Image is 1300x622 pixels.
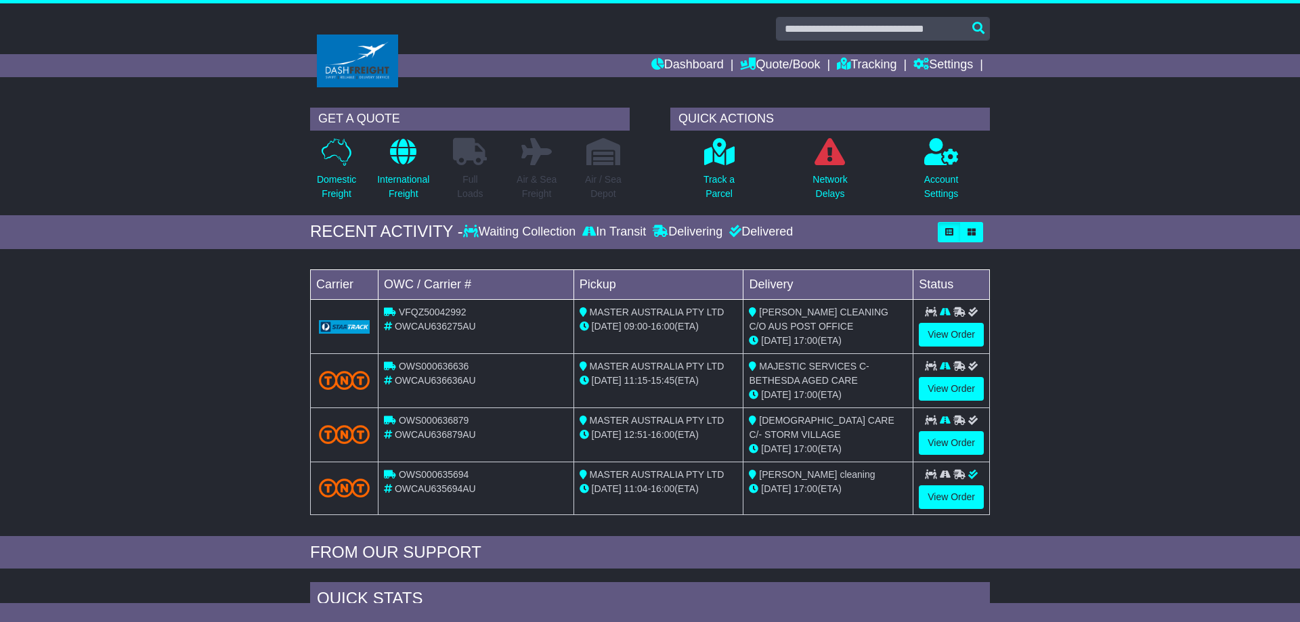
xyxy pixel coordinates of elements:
div: (ETA) [749,334,907,348]
div: In Transit [579,225,649,240]
span: OWS000636879 [399,415,469,426]
a: InternationalFreight [376,137,430,208]
p: Track a Parcel [703,173,735,201]
p: Full Loads [453,173,487,201]
div: (ETA) [749,482,907,496]
img: TNT_Domestic.png [319,371,370,389]
span: 17:00 [794,389,817,400]
span: [DATE] [761,483,791,494]
span: 17:00 [794,335,817,346]
span: [DATE] [592,483,622,494]
p: Account Settings [924,173,959,201]
a: View Order [919,377,984,401]
td: OWC / Carrier # [378,269,574,299]
p: Air / Sea Depot [585,173,622,201]
div: (ETA) [749,388,907,402]
span: 11:04 [624,483,648,494]
img: GetCarrierServiceLogo [319,320,370,334]
span: 16:00 [651,321,674,332]
td: Delivery [743,269,913,299]
span: MASTER AUSTRALIA PTY LTD [590,307,724,317]
span: 17:00 [794,483,817,494]
a: DomesticFreight [316,137,357,208]
p: Domestic Freight [317,173,356,201]
a: View Order [919,485,984,509]
span: 16:00 [651,483,674,494]
span: [PERSON_NAME] CLEANING C/O AUS POST OFFICE [749,307,888,332]
div: FROM OUR SUPPORT [310,543,990,562]
div: Waiting Collection [463,225,579,240]
img: TNT_Domestic.png [319,425,370,443]
p: Air & Sea Freight [517,173,557,201]
a: Track aParcel [703,137,735,208]
span: OWS000635694 [399,469,469,480]
span: 15:45 [651,375,674,386]
span: 11:15 [624,375,648,386]
span: MASTER AUSTRALIA PTY LTD [590,415,724,426]
span: [DATE] [592,321,622,332]
a: NetworkDelays [812,137,848,208]
p: International Freight [377,173,429,201]
span: MAJESTIC SERVICES C-BETHESDA AGED CARE [749,361,869,386]
a: AccountSettings [924,137,959,208]
div: (ETA) [749,442,907,456]
span: [DATE] [592,375,622,386]
span: OWCAU635694AU [395,483,476,494]
div: - (ETA) [580,319,738,334]
div: Delivered [726,225,793,240]
a: View Order [919,431,984,455]
span: MASTER AUSTRALIA PTY LTD [590,361,724,372]
span: [PERSON_NAME] cleaning [759,469,875,480]
div: - (ETA) [580,428,738,442]
span: 09:00 [624,321,648,332]
a: Settings [913,54,973,77]
span: 17:00 [794,443,817,454]
span: 16:00 [651,429,674,440]
p: Network Delays [812,173,847,201]
div: QUICK ACTIONS [670,108,990,131]
span: [DATE] [761,389,791,400]
a: View Order [919,323,984,347]
div: Delivering [649,225,726,240]
td: Pickup [573,269,743,299]
img: TNT_Domestic.png [319,479,370,497]
span: OWCAU636636AU [395,375,476,386]
div: Quick Stats [310,582,990,619]
a: Dashboard [651,54,724,77]
td: Carrier [311,269,378,299]
a: Tracking [837,54,896,77]
span: OWCAU636879AU [395,429,476,440]
span: OWCAU636275AU [395,321,476,332]
span: MASTER AUSTRALIA PTY LTD [590,469,724,480]
div: - (ETA) [580,482,738,496]
td: Status [913,269,990,299]
div: - (ETA) [580,374,738,388]
span: VFQZ50042992 [399,307,467,317]
span: [DEMOGRAPHIC_DATA] CARE C/- STORM VILLAGE [749,415,894,440]
a: Quote/Book [740,54,820,77]
div: GET A QUOTE [310,108,630,131]
span: 12:51 [624,429,648,440]
span: OWS000636636 [399,361,469,372]
span: [DATE] [592,429,622,440]
span: [DATE] [761,335,791,346]
div: RECENT ACTIVITY - [310,222,463,242]
span: [DATE] [761,443,791,454]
